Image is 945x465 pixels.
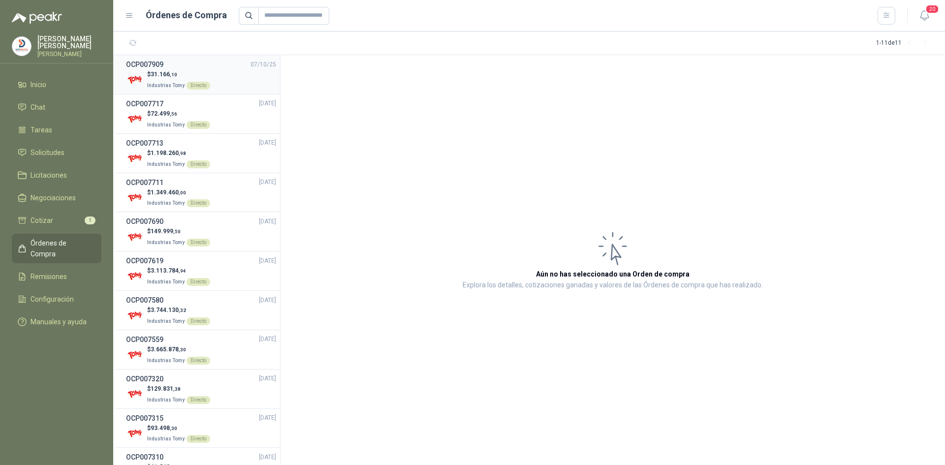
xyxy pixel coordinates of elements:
span: [DATE] [259,256,276,266]
div: Directo [187,396,210,404]
span: ,38 [173,386,181,392]
p: [PERSON_NAME] [37,51,101,57]
a: Solicitudes [12,143,101,162]
img: Company Logo [126,189,143,206]
span: 1 [85,217,95,224]
span: Industrias Tomy [147,83,185,88]
a: OCP00790907/10/25 Company Logo$31.166,10Industrias TomyDirecto [126,59,276,90]
a: Chat [12,98,101,117]
span: 72.499 [151,110,177,117]
a: OCP007559[DATE] Company Logo$3.665.878,30Industrias TomyDirecto [126,334,276,365]
div: Directo [187,435,210,443]
a: Manuales y ayuda [12,312,101,331]
span: Industrias Tomy [147,358,185,363]
p: $ [147,384,210,394]
img: Company Logo [126,111,143,128]
a: Remisiones [12,267,101,286]
div: 1 - 11 de 11 [876,35,933,51]
h3: OCP007711 [126,177,163,188]
div: Directo [187,121,210,129]
span: [DATE] [259,335,276,344]
img: Logo peakr [12,12,62,24]
span: [DATE] [259,138,276,148]
span: Cotizar [31,215,53,226]
h3: OCP007713 [126,138,163,149]
h3: OCP007690 [126,216,163,227]
span: 3.744.130 [151,307,186,313]
p: $ [147,149,210,158]
h3: Aún no has seleccionado una Orden de compra [536,269,690,279]
a: OCP007320[DATE] Company Logo$129.831,38Industrias TomyDirecto [126,373,276,404]
p: $ [147,188,210,197]
span: [DATE] [259,99,276,108]
span: Industrias Tomy [147,279,185,284]
h3: OCP007717 [126,98,163,109]
span: [DATE] [259,453,276,462]
span: Industrias Tomy [147,122,185,127]
img: Company Logo [126,386,143,403]
span: Inicio [31,79,46,90]
p: $ [147,70,210,79]
span: 93.498 [151,425,177,432]
a: OCP007315[DATE] Company Logo$93.498,30Industrias TomyDirecto [126,413,276,444]
span: Órdenes de Compra [31,238,92,259]
span: ,98 [179,151,186,156]
span: ,56 [170,111,177,117]
span: 149.999 [151,228,181,235]
a: Cotizar1 [12,211,101,230]
span: ,94 [179,268,186,274]
h3: OCP007559 [126,334,163,345]
span: [DATE] [259,296,276,305]
div: Directo [187,317,210,325]
span: 20 [925,4,939,14]
img: Company Logo [126,268,143,285]
span: Tareas [31,124,52,135]
span: 1.198.260 [151,150,186,156]
span: 31.166 [151,71,177,78]
p: [PERSON_NAME] [PERSON_NAME] [37,35,101,49]
span: Negociaciones [31,192,76,203]
span: [DATE] [259,178,276,187]
div: Directo [187,82,210,90]
span: [DATE] [259,413,276,423]
img: Company Logo [126,71,143,89]
a: OCP007713[DATE] Company Logo$1.198.260,98Industrias TomyDirecto [126,138,276,169]
span: ,30 [170,426,177,431]
span: ,10 [170,72,177,77]
div: Directo [187,239,210,247]
span: Licitaciones [31,170,67,181]
span: ,50 [173,229,181,234]
a: Órdenes de Compra [12,234,101,263]
span: 129.831 [151,385,181,392]
p: $ [147,424,210,433]
a: Tareas [12,121,101,139]
span: Manuales y ayuda [31,316,87,327]
span: ,00 [179,190,186,195]
h1: Órdenes de Compra [146,8,227,22]
h3: OCP007619 [126,255,163,266]
span: Industrias Tomy [147,397,185,403]
p: $ [147,227,210,236]
span: ,32 [179,308,186,313]
span: Industrias Tomy [147,240,185,245]
span: 07/10/25 [251,60,276,69]
h3: OCP007315 [126,413,163,424]
a: Configuración [12,290,101,309]
h3: OCP007580 [126,295,163,306]
img: Company Logo [126,425,143,442]
span: Remisiones [31,271,67,282]
span: Industrias Tomy [147,161,185,167]
span: [DATE] [259,374,276,383]
a: Negociaciones [12,188,101,207]
div: Directo [187,357,210,365]
span: Chat [31,102,45,113]
h3: OCP007909 [126,59,163,70]
h3: OCP007320 [126,373,163,384]
span: Configuración [31,294,74,305]
img: Company Logo [126,150,143,167]
span: Industrias Tomy [147,318,185,324]
button: 20 [915,7,933,25]
div: Directo [187,199,210,207]
img: Company Logo [126,307,143,324]
a: OCP007711[DATE] Company Logo$1.349.460,00Industrias TomyDirecto [126,177,276,208]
